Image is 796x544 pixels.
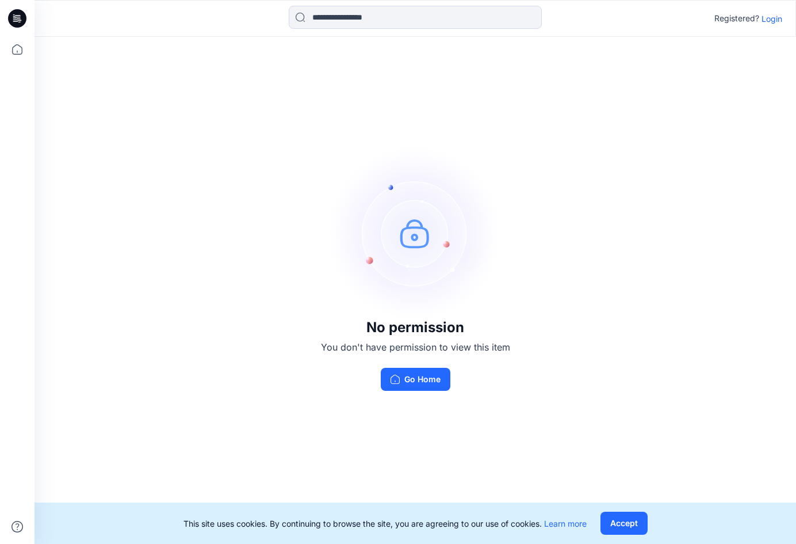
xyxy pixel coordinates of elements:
[544,519,587,528] a: Learn more
[329,147,502,319] img: no-perm.svg
[321,319,510,336] h3: No permission
[600,512,648,535] button: Accept
[381,368,450,391] button: Go Home
[761,13,782,25] p: Login
[321,340,510,354] p: You don't have permission to view this item
[714,12,759,25] p: Registered?
[183,518,587,530] p: This site uses cookies. By continuing to browse the site, you are agreeing to our use of cookies.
